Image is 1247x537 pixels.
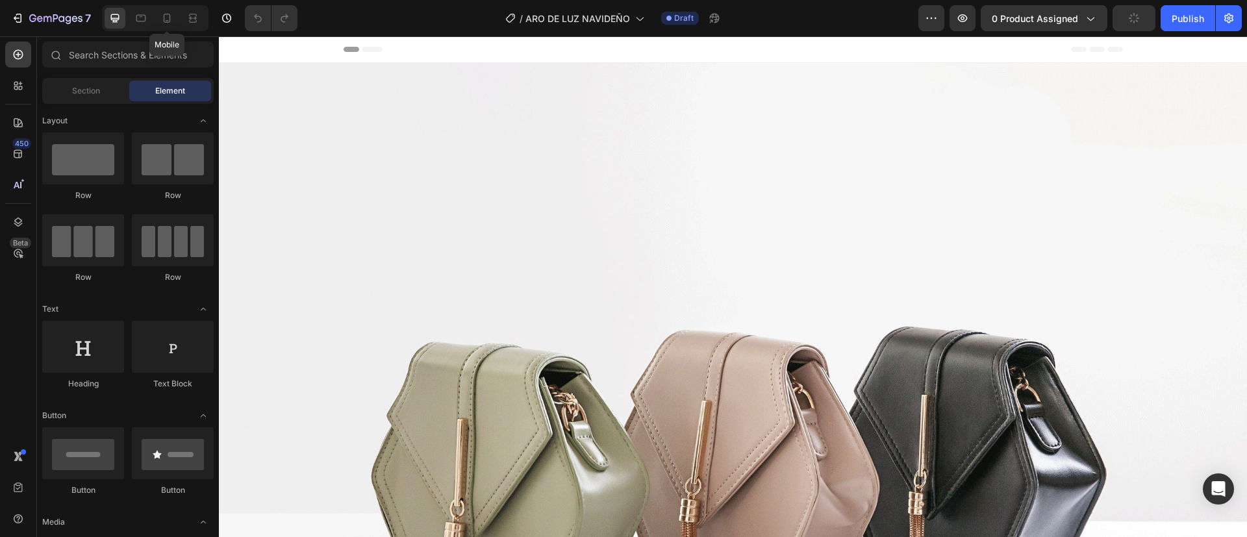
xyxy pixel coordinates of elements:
span: Toggle open [193,299,214,319]
span: Section [72,85,100,97]
button: 0 product assigned [981,5,1107,31]
span: Layout [42,115,68,127]
span: Toggle open [193,110,214,131]
div: Beta [10,238,31,248]
div: Undo/Redo [245,5,297,31]
div: Publish [1172,12,1204,25]
div: Button [132,484,214,496]
span: Media [42,516,65,528]
div: Row [132,271,214,283]
div: Text Block [132,378,214,390]
div: Row [42,190,124,201]
span: Toggle open [193,512,214,532]
iframe: Design area [219,36,1247,537]
div: Open Intercom Messenger [1203,473,1234,505]
button: Publish [1161,5,1215,31]
div: Row [132,190,214,201]
span: Toggle open [193,405,214,426]
input: Search Sections & Elements [42,42,214,68]
div: Heading [42,378,124,390]
button: 7 [5,5,97,31]
div: Row [42,271,124,283]
span: ARO DE LUZ NAVIDEÑO [525,12,630,25]
span: Button [42,410,66,421]
span: Element [155,85,185,97]
div: Button [42,484,124,496]
span: 0 product assigned [992,12,1078,25]
span: / [520,12,523,25]
div: 450 [12,138,31,149]
span: Draft [674,12,694,24]
p: 7 [85,10,91,26]
span: Text [42,303,58,315]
